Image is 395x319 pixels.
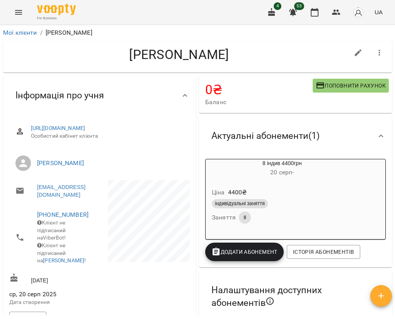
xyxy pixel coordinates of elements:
button: Поповнити рахунок [313,79,389,93]
li: / [40,28,43,37]
h4: 0 ₴ [205,82,313,98]
span: Особистий кабінет клієнта [31,132,184,140]
span: Клієнт не підписаний на ViberBot! [37,219,66,241]
span: Поповнити рахунок [316,81,386,90]
button: Додати Абонемент [205,243,284,261]
h4: [PERSON_NAME] [9,47,349,62]
span: Історія абонементів [293,247,354,257]
div: Актуальні абонементи(1) [199,116,392,156]
img: Voopty Logo [37,4,76,15]
span: 53 [294,2,304,10]
button: UA [371,5,386,19]
a: [URL][DOMAIN_NAME] [31,125,85,131]
a: [EMAIL_ADDRESS][DOMAIN_NAME] [37,183,92,199]
p: [PERSON_NAME] [46,28,92,37]
span: UA [375,8,383,16]
div: [DATE] [8,272,100,286]
h6: Заняття [212,212,236,223]
a: [PHONE_NUMBER] [37,211,89,218]
p: Дата створення [9,299,98,306]
span: 20 серп - [270,169,294,176]
p: 4400 ₴ [228,188,247,197]
span: ср, 20 серп 2025 [9,290,98,299]
span: Інформація про учня [15,89,104,101]
h6: Ціна [212,187,225,198]
span: Клієнт не підписаний на ! [37,242,86,263]
span: 4 [274,2,281,10]
span: 8 [239,214,251,221]
nav: breadcrumb [3,28,392,37]
span: Налаштування доступних абонементів [211,284,366,309]
img: avatar_s.png [353,7,364,18]
span: Баланс [205,98,313,107]
button: 8 індив 4400грн20 серп- Ціна4400₴індивідуальні заняттяЗаняття8 [206,159,359,233]
button: Історія абонементів [287,245,360,259]
span: For Business [37,16,76,21]
a: [PERSON_NAME] [37,159,84,167]
div: Інформація про учня [3,76,196,115]
div: 8 індив 4400грн [206,159,359,178]
a: [PERSON_NAME] [43,257,84,263]
span: Додати Абонемент [211,247,278,257]
a: Мої клієнти [3,29,37,36]
span: індивідуальні заняття [212,200,268,207]
span: Актуальні абонементи ( 1 ) [211,130,320,142]
svg: Якщо не обрано жодного, клієнт зможе побачити всі публічні абонементи [266,297,275,306]
button: Menu [9,3,28,22]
